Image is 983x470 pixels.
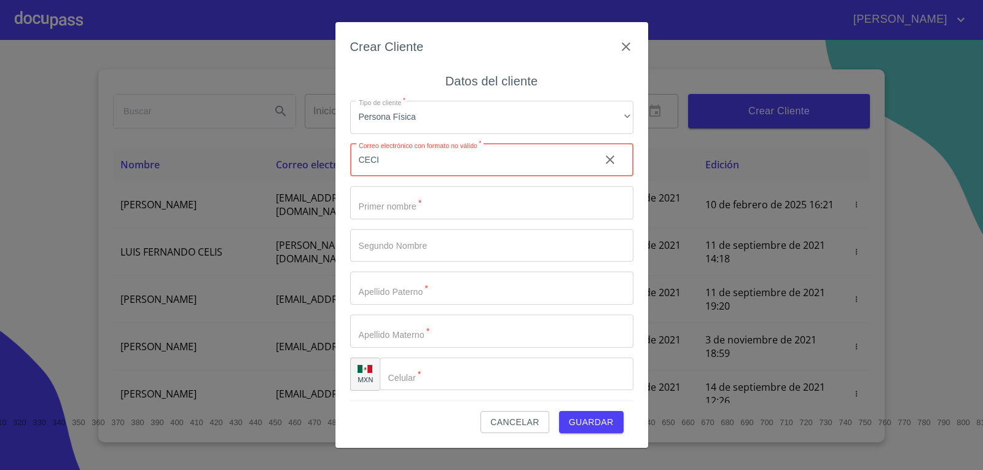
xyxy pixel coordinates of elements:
[559,411,624,434] button: Guardar
[490,415,539,430] span: Cancelar
[358,365,372,374] img: R93DlvwvvjP9fbrDwZeCRYBHk45OWMq+AAOlFVsxT89f82nwPLnD58IP7+ANJEaWYhP0Tx8kkA0WlQMPQsAAgwAOmBj20AXj6...
[595,145,625,174] button: clear input
[358,375,374,384] p: MXN
[350,37,424,57] h6: Crear Cliente
[350,101,633,134] div: Persona Física
[480,411,549,434] button: Cancelar
[569,415,614,430] span: Guardar
[445,71,538,91] h6: Datos del cliente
